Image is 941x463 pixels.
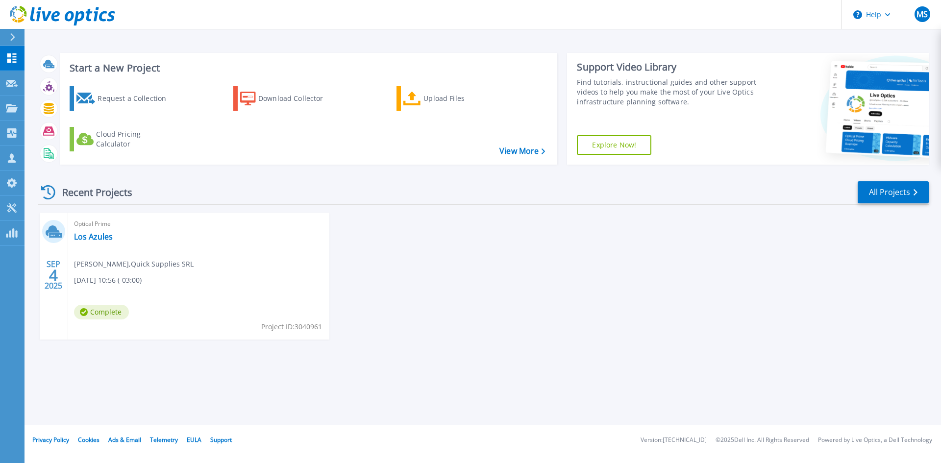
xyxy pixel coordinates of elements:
[70,127,179,151] a: Cloud Pricing Calculator
[32,436,69,444] a: Privacy Policy
[70,86,179,111] a: Request a Collection
[187,436,201,444] a: EULA
[423,89,502,108] div: Upload Files
[74,232,113,242] a: Los Azules
[74,305,129,319] span: Complete
[70,63,545,73] h3: Start a New Project
[108,436,141,444] a: Ads & Email
[74,275,142,286] span: [DATE] 10:56 (-03:00)
[396,86,506,111] a: Upload Files
[150,436,178,444] a: Telemetry
[74,259,194,269] span: [PERSON_NAME] , Quick Supplies SRL
[499,146,545,156] a: View More
[716,437,809,443] li: © 2025 Dell Inc. All Rights Reserved
[258,89,337,108] div: Download Collector
[98,89,176,108] div: Request a Collection
[858,181,929,203] a: All Projects
[577,61,761,73] div: Support Video Library
[49,271,58,279] span: 4
[261,321,322,332] span: Project ID: 3040961
[74,219,323,229] span: Optical Prime
[210,436,232,444] a: Support
[916,10,928,18] span: MS
[233,86,343,111] a: Download Collector
[78,436,99,444] a: Cookies
[38,180,146,204] div: Recent Projects
[577,77,761,107] div: Find tutorials, instructional guides and other support videos to help you make the most of your L...
[44,257,63,293] div: SEP 2025
[96,129,174,149] div: Cloud Pricing Calculator
[818,437,932,443] li: Powered by Live Optics, a Dell Technology
[577,135,651,155] a: Explore Now!
[641,437,707,443] li: Version: [TECHNICAL_ID]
